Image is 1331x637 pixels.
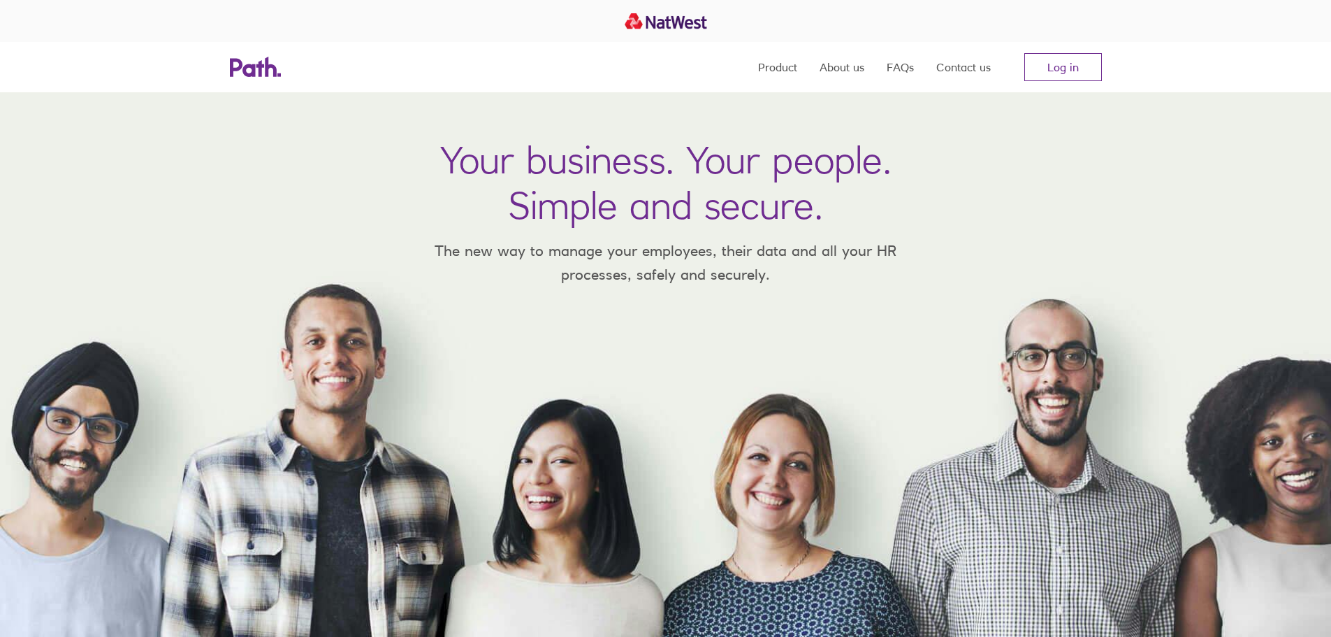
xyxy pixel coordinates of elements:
a: Contact us [936,42,991,92]
a: Log in [1024,53,1102,81]
a: Product [758,42,797,92]
a: FAQs [887,42,914,92]
p: The new way to manage your employees, their data and all your HR processes, safely and securely. [414,239,917,286]
h1: Your business. Your people. Simple and secure. [440,137,892,228]
a: About us [820,42,864,92]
